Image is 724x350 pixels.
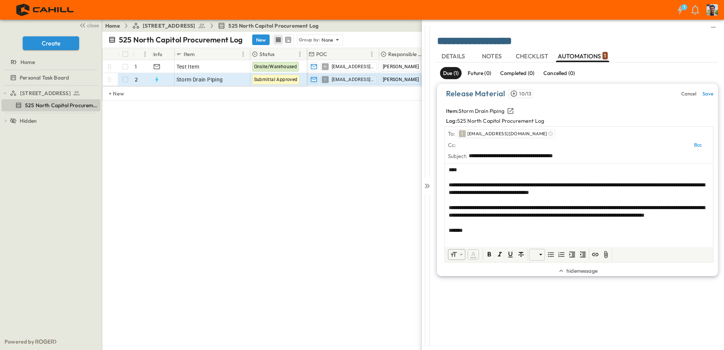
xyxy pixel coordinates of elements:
span: 10/13 [519,90,531,97]
span: Indent (Tab) [568,250,577,259]
span: I [462,131,463,137]
p: + New [109,90,113,97]
div: Save [702,91,713,97]
div: table view [273,34,294,45]
p: Log: [446,117,457,125]
button: New [252,34,270,45]
button: Menu [295,50,304,59]
div: Info [153,44,162,65]
button: Sort [276,50,284,58]
p: None [321,36,334,44]
p: POC [316,50,328,58]
span: close [87,22,99,29]
p: Due (1) [443,69,459,77]
button: Menu [367,50,376,59]
div: test [2,72,100,84]
p: 1 [604,52,606,59]
button: Sort [136,50,144,58]
div: I[EMAIL_ADDRESS][DOMAIN_NAME] [457,129,555,138]
span: [STREET_ADDRESS] [20,89,71,97]
span: DETAILS [442,53,467,59]
span: Underline (Ctrl+U) [506,250,515,259]
p: Status [259,50,275,58]
span: Font Size [450,251,457,258]
span: AUTOMATIONS [558,53,608,59]
div: # [133,48,152,60]
button: Sort [329,50,337,58]
div: Cc: [448,139,456,150]
p: Item: [446,107,459,115]
img: Profile Picture [707,4,718,16]
span: Ordered List (Ctrl + Shift + 7) [557,250,566,259]
h4: Release Material [446,88,505,99]
div: Font Size [448,249,465,260]
button: Sort [196,50,204,58]
p: Cancelled (0) [543,69,575,77]
div: test [2,87,100,99]
p: [EMAIL_ADDRESS][DOMAIN_NAME] [467,130,548,137]
span: Onsite/Warehoused [254,64,297,69]
button: Indent [568,250,577,259]
p: Responsible Contractor [388,50,426,58]
span: Bold (Ctrl+B) [485,250,494,259]
p: Storm Drain Piping [459,107,504,115]
nav: breadcrumbs [105,22,323,30]
div: Info [152,48,175,60]
span: H [324,66,326,67]
img: 4f72bfc4efa7236828875bac24094a5ddb05241e32d018417354e964050affa1.png [9,2,82,18]
p: Item [184,50,195,58]
button: Format text as strikethrough [516,250,526,259]
button: Save [701,88,715,99]
span: Home [20,58,35,66]
span: [STREET_ADDRESS] [143,22,195,30]
p: 2 [135,76,138,83]
button: Outdent [578,250,587,259]
span: Hidden [20,117,37,125]
button: row view [274,35,283,44]
span: 525 North Capitol Procurement Log [228,22,318,30]
h6: 1 [683,4,685,10]
p: Completed (0) [500,69,534,77]
button: Create [23,36,79,50]
div: Subject: [448,150,467,161]
button: Insert Link [591,250,600,259]
span: Test Item [176,63,200,70]
span: NOTES [482,53,503,59]
div: To: [448,128,456,139]
button: Format text as bold. Shortcut: Ctrl+B [485,250,494,259]
span: Color [467,248,480,261]
span: Outdent (Shift + Tab) [578,250,587,259]
button: Format text underlined. Shortcut: Ctrl+U [506,250,515,259]
p: 525 North Capitol Procurement Log [457,117,545,125]
span: 525 North Capitol Procurement Log [25,102,99,109]
div: test [2,99,100,111]
button: Ordered List [557,250,566,259]
span: Strikethrough [516,250,526,259]
span: Submittal Approved [254,77,298,82]
p: 1 [135,63,137,70]
button: Menu [140,50,150,59]
span: CHECKLIST [516,53,550,59]
button: Add Attachments [601,250,610,259]
p: Future (0) [468,69,491,77]
span: [EMAIL_ADDRESS][PERSON_NAME][DOMAIN_NAME] [332,64,374,70]
span: [EMAIL_ADDRESS][DOMAIN_NAME] [332,77,374,83]
button: Format text as italic. Shortcut: Ctrl+I [495,250,504,259]
a: Home [105,22,120,30]
button: Cancel [680,88,698,99]
span: hide message [566,267,598,275]
span: Storm Drain Piping [176,76,223,83]
button: sidedrawer-menu [709,23,718,32]
p: Group by: [299,36,320,44]
p: 525 North Capitol Procurement Log [119,34,243,45]
button: Menu [239,50,248,59]
span: Personal Task Board [20,74,69,81]
span: [PERSON_NAME] [383,77,419,82]
div: ​ [529,249,545,261]
span: Italic (Ctrl+I) [495,250,504,259]
button: Bcc [686,140,710,149]
button: kanban view [283,35,293,44]
span: Insert Link (Ctrl + K) [591,250,600,259]
span: Unordered List (Ctrl + Shift + 8) [546,250,555,259]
